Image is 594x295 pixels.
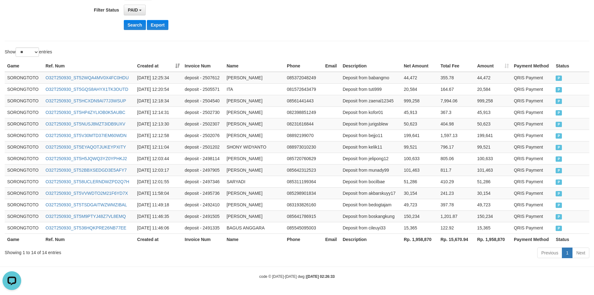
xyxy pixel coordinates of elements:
span: PAID [556,203,562,208]
span: PAID [556,99,562,104]
td: 51,286 [401,176,438,187]
th: Amount: activate to sort column ascending [475,60,511,72]
th: Email [323,234,340,245]
td: QRIS Payment [511,187,553,199]
td: [PERSON_NAME] [224,199,284,210]
td: 08561441443 [284,95,323,106]
td: 397.78 [438,199,475,210]
a: O32T250930_ST5NUSJ8MZT3IDB9UXV [46,121,125,126]
td: [DATE] 12:18:34 [135,95,182,106]
a: O32T250930_ST5M9PTYJ48Z7VL8EMQ [46,214,126,219]
th: Invoice Num [182,234,224,245]
td: QRIS Payment [511,153,553,164]
td: Deposit from bocilbae [340,176,401,187]
td: 7,994.06 [438,95,475,106]
td: [PERSON_NAME] [224,118,284,130]
a: O32T250930_ST52BBXSEDGD3E5AFY7 [46,168,127,173]
td: [DATE] 12:25:34 [135,72,182,84]
th: Rp. 1,958,870 [401,234,438,245]
td: 101,463 [475,164,511,176]
th: Created at: activate to sort column ascending [135,60,182,72]
td: 199,641 [401,130,438,141]
td: [DATE] 11:46:35 [135,210,182,222]
td: Deposit from bejjo11 [340,130,401,141]
th: Game [5,234,43,245]
th: Phone [284,60,323,72]
td: deposit - 2497905 [182,164,224,176]
th: Game [5,60,43,72]
td: 082398851249 [284,106,323,118]
th: Net Amount [401,60,438,72]
button: Search [124,20,146,30]
td: [DATE] 11:58:04 [135,187,182,199]
span: PAID [128,7,138,12]
td: [PERSON_NAME] [224,106,284,118]
th: Ref. Num [43,60,135,72]
td: Deposit from zaenal12345 [340,95,401,106]
td: deposit - 2492410 [182,199,224,210]
td: 410.29 [438,176,475,187]
td: 99,521 [401,141,438,153]
td: deposit - 2502076 [182,130,224,141]
td: [DATE] 12:11:04 [135,141,182,153]
th: Status [553,60,589,72]
td: [DATE] 12:13:30 [135,118,182,130]
td: deposit - 2491335 [182,222,224,234]
td: deposit - 2497346 [182,176,224,187]
select: Showentries [16,47,39,57]
td: Deposit from kofor01 [340,106,401,118]
span: PAID [556,76,562,81]
td: 085372048249 [284,72,323,84]
td: [PERSON_NAME] [224,210,284,222]
a: O32T250930_ST5VVWDTO2M21F6YD7X [46,191,128,196]
td: 085720760629 [284,153,323,164]
td: 150,234 [401,210,438,222]
td: SARYADI [224,176,284,187]
span: PAID [556,122,562,127]
td: Deposit from babangmo [340,72,401,84]
td: QRIS Payment [511,141,553,153]
span: PAID [556,133,562,139]
a: O32T250930_ST5H5JQWQ3YZ0YPHKJ2 [46,156,127,161]
td: Deposit from munady99 [340,164,401,176]
td: 50,623 [401,118,438,130]
td: [DATE] 11:46:06 [135,222,182,234]
td: 150,234 [475,210,511,222]
td: 164.67 [438,83,475,95]
td: QRIS Payment [511,210,553,222]
th: Name [224,234,284,245]
td: SORONGTOTO [5,72,43,84]
td: 088973010230 [284,141,323,153]
td: [PERSON_NAME] [224,95,284,106]
a: Next [572,248,589,258]
td: Deposit from tuti999 [340,83,401,95]
td: QRIS Payment [511,72,553,84]
td: [PERSON_NAME] [224,130,284,141]
td: 20,584 [401,83,438,95]
td: SORONGTOTO [5,222,43,234]
td: QRIS Payment [511,176,553,187]
td: deposit - 2504540 [182,95,224,106]
td: QRIS Payment [511,130,553,141]
td: 30,154 [475,187,511,199]
th: Total Fee [438,60,475,72]
td: deposit - 2491505 [182,210,224,222]
span: PAID [556,179,562,185]
span: PAID [556,168,562,173]
th: Rp. 1,958,870 [475,234,511,245]
td: 999,258 [401,95,438,106]
span: PAID [556,145,562,150]
button: Open LiveChat chat widget [2,2,21,21]
span: PAID [556,156,562,162]
td: 999,258 [475,95,511,106]
td: deposit - 2501202 [182,141,224,153]
td: SHONY WIDYANTO [224,141,284,153]
td: SORONGTOTO [5,141,43,153]
td: [DATE] 12:14:31 [135,106,182,118]
td: 355.78 [438,72,475,84]
td: SORONGTOTO [5,95,43,106]
td: [DATE] 12:01:55 [135,176,182,187]
td: 085311199364 [284,176,323,187]
a: O32T250930_ST5HP4ZYLIOB0K5AUBC [46,110,125,115]
th: Description [340,60,401,72]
